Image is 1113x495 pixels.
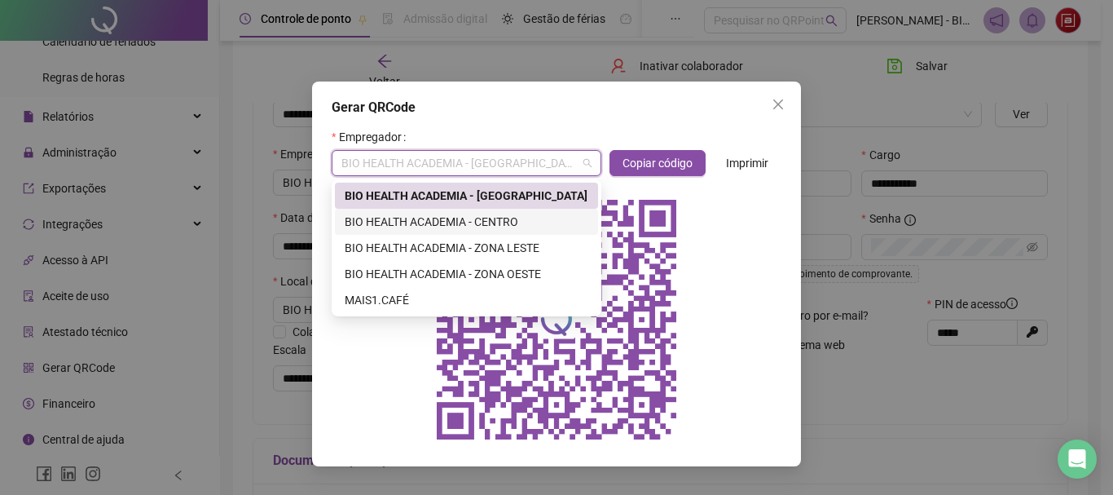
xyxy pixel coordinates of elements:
div: BIO HEALTH ACADEMIA - CENTRO [345,213,588,231]
div: MAIS1.CAFÉ [345,291,588,309]
div: BIO HEALTH ACADEMIA - ZONA LESTE [345,239,588,257]
img: qrcode do empregador [426,189,687,450]
div: Gerar QRCode [332,98,781,117]
label: Empregador [332,124,412,150]
div: BIO HEALTH ACADEMIA - ARGENTINA [335,183,598,209]
span: Imprimir [726,154,768,172]
span: BIO HEALTH ACADEMIA - ARGENTINA [341,151,592,175]
div: BIO HEALTH ACADEMIA - ZONA LESTE [335,235,598,261]
span: close [772,98,785,111]
div: Open Intercom Messenger [1058,440,1097,479]
div: BIO HEALTH ACADEMIA - ZONA OESTE [345,265,588,283]
button: Close [765,91,791,117]
div: BIO HEALTH ACADEMIA - ZONA OESTE [335,261,598,287]
div: MAIS1.CAFÉ [335,287,598,313]
span: Copiar código [622,154,693,172]
div: BIO HEALTH ACADEMIA - CENTRO [335,209,598,235]
button: Copiar código [609,150,706,176]
button: Imprimir [713,150,781,176]
div: BIO HEALTH ACADEMIA - [GEOGRAPHIC_DATA] [345,187,588,205]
